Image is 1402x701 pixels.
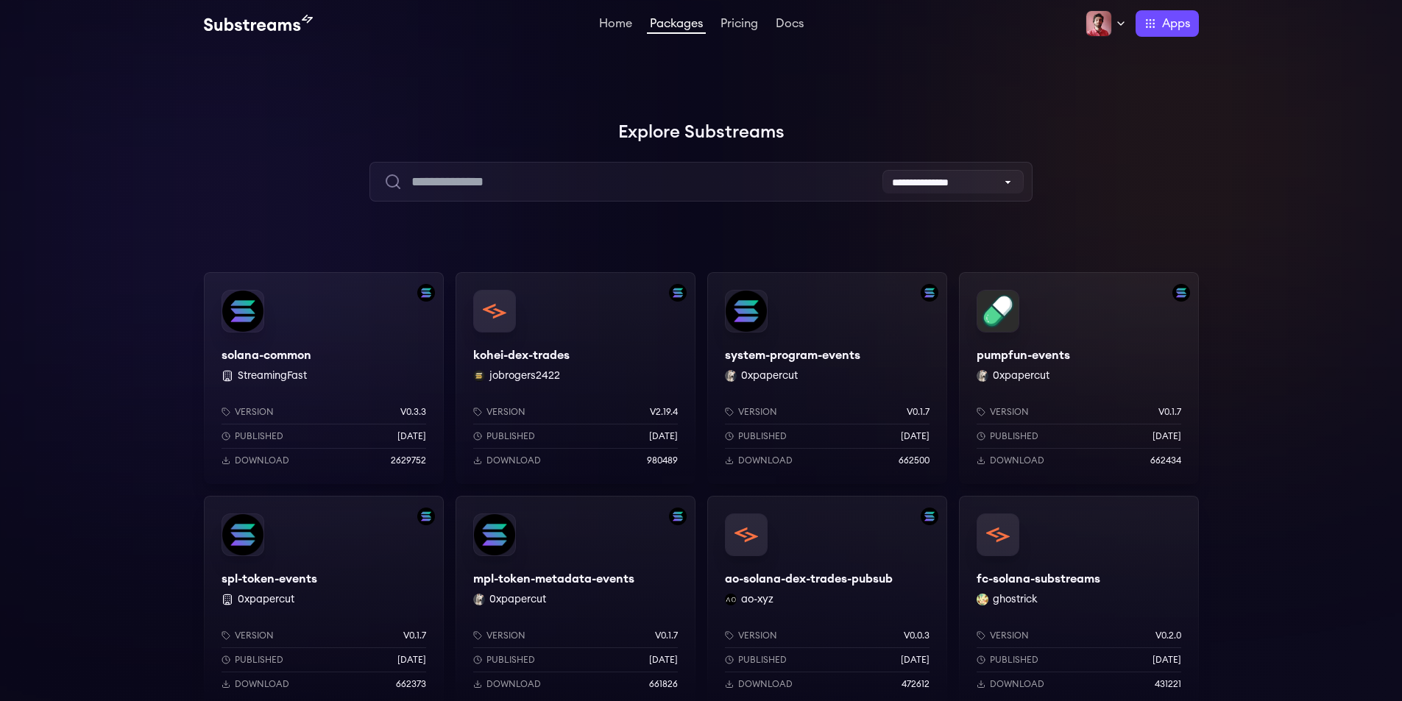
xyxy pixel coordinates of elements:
[738,630,777,641] p: Version
[707,272,947,484] a: Filter by solana networksystem-program-eventssystem-program-events0xpapercut 0xpapercutVersionv0....
[235,455,289,466] p: Download
[489,369,560,383] button: jobrogers2422
[486,455,541,466] p: Download
[959,272,1199,484] a: Filter by solana networkpumpfun-eventspumpfun-events0xpapercut 0xpapercutVersionv0.1.7Published[D...
[773,18,807,32] a: Docs
[990,430,1038,442] p: Published
[397,430,426,442] p: [DATE]
[1153,654,1181,666] p: [DATE]
[649,430,678,442] p: [DATE]
[204,272,444,484] a: Filter by solana networksolana-commonsolana-common StreamingFastVersionv0.3.3Published[DATE]Downl...
[647,455,678,466] p: 980489
[417,284,435,302] img: Filter by solana network
[235,430,283,442] p: Published
[990,678,1044,690] p: Download
[718,18,761,32] a: Pricing
[649,654,678,666] p: [DATE]
[456,272,695,484] a: Filter by solana networkkohei-dex-tradeskohei-dex-tradesjobrogers2422 jobrogers2422Versionv2.19.4...
[596,18,635,32] a: Home
[486,430,535,442] p: Published
[669,508,687,525] img: Filter by solana network
[235,654,283,666] p: Published
[899,455,930,466] p: 662500
[921,284,938,302] img: Filter by solana network
[649,678,678,690] p: 661826
[391,455,426,466] p: 2629752
[397,654,426,666] p: [DATE]
[235,630,274,641] p: Version
[204,118,1199,147] h1: Explore Substreams
[486,630,525,641] p: Version
[1155,630,1181,641] p: v0.2.0
[1158,406,1181,418] p: v0.1.7
[1150,455,1181,466] p: 662434
[669,284,687,302] img: Filter by solana network
[1153,430,1181,442] p: [DATE]
[650,406,678,418] p: v2.19.4
[738,678,793,690] p: Download
[1172,284,1190,302] img: Filter by solana network
[396,678,426,690] p: 662373
[901,430,930,442] p: [DATE]
[907,406,930,418] p: v0.1.7
[1155,678,1181,690] p: 431221
[238,369,307,383] button: StreamingFast
[738,455,793,466] p: Download
[738,430,787,442] p: Published
[235,406,274,418] p: Version
[486,654,535,666] p: Published
[993,592,1038,607] button: ghostrick
[403,630,426,641] p: v0.1.7
[489,592,546,607] button: 0xpapercut
[990,630,1029,641] p: Version
[901,654,930,666] p: [DATE]
[990,406,1029,418] p: Version
[902,678,930,690] p: 472612
[993,369,1049,383] button: 0xpapercut
[738,406,777,418] p: Version
[741,369,798,383] button: 0xpapercut
[921,508,938,525] img: Filter by solana network
[990,455,1044,466] p: Download
[417,508,435,525] img: Filter by solana network
[238,592,294,607] button: 0xpapercut
[1086,10,1112,37] img: Profile
[655,630,678,641] p: v0.1.7
[204,15,313,32] img: Substream's logo
[1162,15,1190,32] span: Apps
[486,406,525,418] p: Version
[990,654,1038,666] p: Published
[647,18,706,34] a: Packages
[904,630,930,641] p: v0.0.3
[486,678,541,690] p: Download
[400,406,426,418] p: v0.3.3
[235,678,289,690] p: Download
[741,592,773,607] button: ao-xyz
[738,654,787,666] p: Published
